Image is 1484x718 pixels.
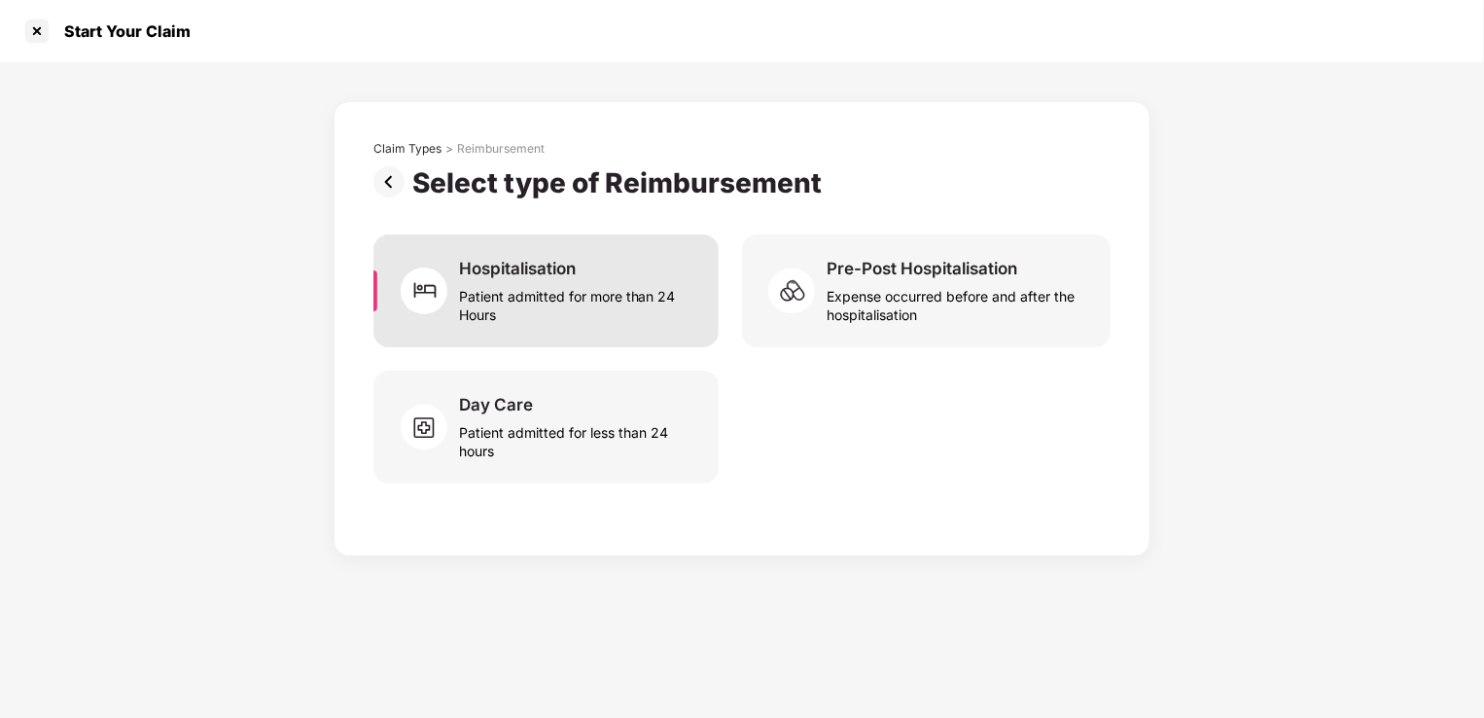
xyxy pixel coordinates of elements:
div: Hospitalisation [459,258,576,279]
div: Patient admitted for more than 24 Hours [459,279,695,324]
div: > [445,141,453,157]
img: svg+xml;base64,PHN2ZyB4bWxucz0iaHR0cDovL3d3dy53My5vcmcvMjAwMC9zdmciIHdpZHRoPSI2MCIgaGVpZ2h0PSI1OC... [401,398,459,456]
div: Patient admitted for less than 24 hours [459,415,695,460]
div: Claim Types [373,141,442,157]
img: svg+xml;base64,PHN2ZyB4bWxucz0iaHR0cDovL3d3dy53My5vcmcvMjAwMC9zdmciIHdpZHRoPSI2MCIgaGVpZ2h0PSI1OC... [768,262,827,320]
div: Expense occurred before and after the hospitalisation [827,279,1087,324]
div: Start Your Claim [53,21,191,41]
div: Reimbursement [457,141,545,157]
div: Day Care [459,394,533,415]
img: svg+xml;base64,PHN2ZyB4bWxucz0iaHR0cDovL3d3dy53My5vcmcvMjAwMC9zdmciIHdpZHRoPSI2MCIgaGVpZ2h0PSI2MC... [401,262,459,320]
div: Pre-Post Hospitalisation [827,258,1017,279]
img: svg+xml;base64,PHN2ZyBpZD0iUHJldi0zMngzMiIgeG1sbnM9Imh0dHA6Ly93d3cudzMub3JnLzIwMDAvc3ZnIiB3aWR0aD... [373,166,412,197]
div: Select type of Reimbursement [412,166,830,199]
